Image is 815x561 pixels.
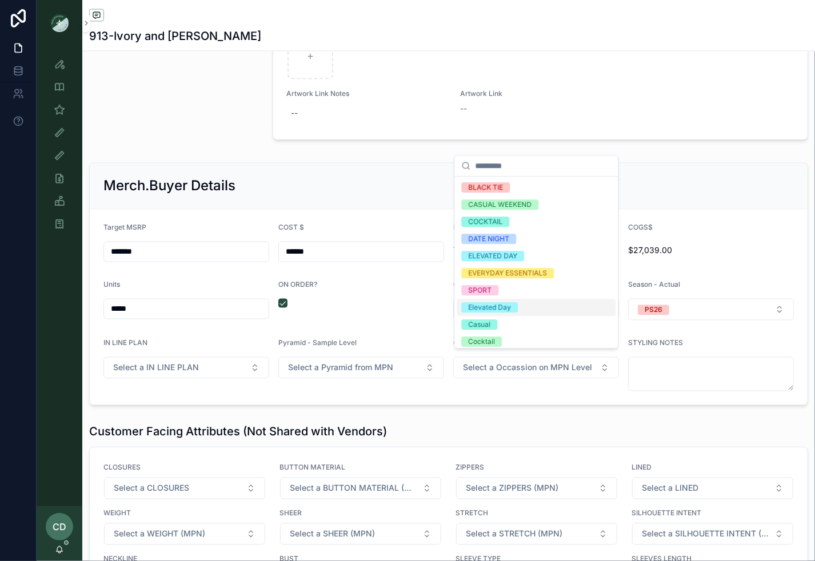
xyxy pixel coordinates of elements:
span: Select a LINED [642,483,698,494]
span: Select a Pyramid from MPN [288,362,393,374]
span: CD [53,520,66,534]
span: BUTTON MATERIAL [279,463,442,472]
div: DATE NIGHT [468,234,509,244]
button: Select Button [453,299,619,320]
span: Select a SILHOUETTE INTENT (MPN) [642,528,770,540]
span: Select a Occassion on MPN Level [463,362,592,374]
span: $27,039.00 [628,245,794,257]
div: Elevated Day [468,302,511,312]
div: -- [291,107,298,119]
span: COST $ [278,223,304,232]
span: Occassion - Sample Leve [453,339,536,347]
span: -- [460,103,467,114]
span: LINED [632,463,794,472]
button: Select Button [104,478,265,499]
button: Select Button [453,357,619,379]
span: Units [103,280,120,289]
div: EVERYDAY ESSENTIALS [468,268,547,278]
span: COGS$ [628,223,653,232]
span: Artwork Link [460,89,577,98]
button: Select Button [456,523,617,545]
h1: 913-Ivory and [PERSON_NAME] [89,28,261,44]
span: ZIPPERS [456,463,618,472]
span: Select a CLOSURES [114,483,189,494]
span: Select a BUTTON MATERIAL (MPN) [290,483,418,494]
button: Select Button [103,357,269,379]
span: ON ORDER? [278,280,317,289]
span: Select a SHEER (MPN) [290,528,375,540]
div: Casual [468,319,490,330]
span: IN LINE PLAN [103,339,147,347]
div: BLACK TIE [468,182,503,193]
button: Select Button [628,299,794,320]
span: WEIGHT [103,509,266,518]
div: Suggestions [454,177,618,348]
span: 76% [453,245,619,257]
button: Select Button [280,478,441,499]
button: Select Button [278,357,444,379]
button: Select Button [456,478,617,499]
span: CLOSURES [103,463,266,472]
span: STRETCH [456,509,618,518]
div: Cocktail [468,336,495,347]
span: Season - Actual [628,280,680,289]
span: STYLING NOTES [628,339,683,347]
button: Select Button [632,478,793,499]
span: Select a WEIGHT (MPN) [114,528,205,540]
span: Margin [453,223,476,232]
span: Select a ZIPPERS (MPN) [466,483,558,494]
div: CASUAL WEEKEND [468,199,532,210]
h1: Customer Facing Attributes (Not Shared with Vendors) [89,424,387,440]
img: App logo [50,14,69,32]
button: Select Button [280,523,441,545]
button: Select Button [632,523,793,545]
span: Select a STRETCH (MPN) [466,528,562,540]
div: ELEVATED DAY [468,251,517,261]
div: SPORT [468,285,492,295]
span: SHEER [279,509,442,518]
span: Artwork Link Notes [287,89,447,98]
span: SILHOUETTE INTENT [632,509,794,518]
span: Select a IN LINE PLAN [113,362,199,374]
button: Select Button [104,523,265,545]
span: Order Month - Actual [453,280,522,289]
span: Pyramid - Sample Level [278,339,357,347]
span: Target MSRP [103,223,146,232]
div: COCKTAIL [468,217,502,227]
div: scrollable content [37,46,82,249]
div: PS26 [645,305,662,315]
h2: Merch.Buyer Details [103,177,235,195]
